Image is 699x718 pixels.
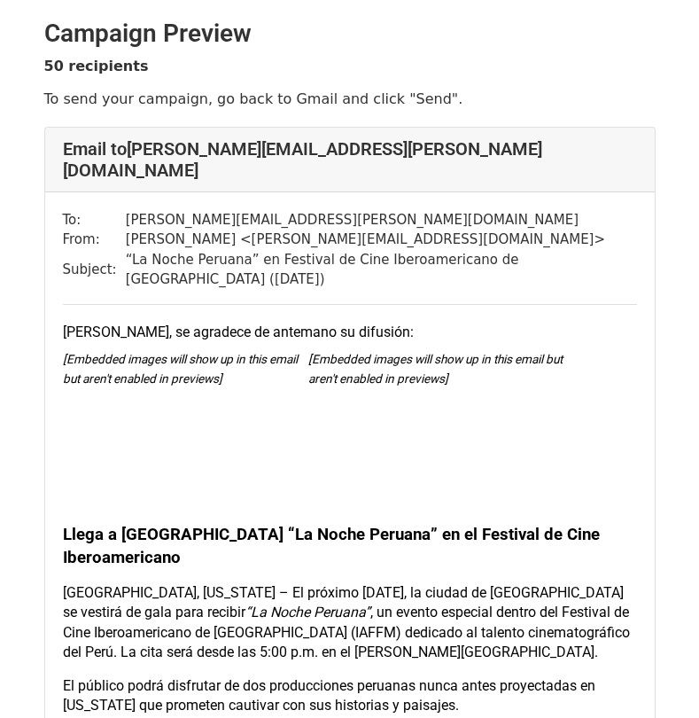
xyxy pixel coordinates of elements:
em: [Embedded images will show up in this email but aren't enabled in previews] [308,352,565,386]
p: To send your campaign, go back to Gmail and click "Send". [44,90,656,108]
span: , un evento especial dentro del Festival de Cine Iberoamericano de [GEOGRAPHIC_DATA] ( ) dedicado... [63,604,633,659]
span: “La Noche Peruana” [245,604,370,620]
h2: Campaign Preview [44,19,656,49]
td: [PERSON_NAME] < [PERSON_NAME][EMAIL_ADDRESS][DOMAIN_NAME] > [126,230,637,250]
span: ​ [308,349,589,492]
span: IAFFM [355,624,396,641]
strong: 50 recipients [44,58,149,74]
span: Llega a [GEOGRAPHIC_DATA] “La Noche Peruana” en el Festival de Cine Iberoamericano [63,525,604,567]
td: From: [63,230,126,250]
span: [PERSON_NAME], se agradece de antemano su difusión:​ [63,324,414,340]
em: [Embedded images will show up in this email but aren't enabled in previews] [63,352,300,386]
span: El público podrá disfrutar de dos producciones peruanas nunca antes proyectadas en [US_STATE] que... [63,677,599,714]
span: ​ [63,349,308,492]
span: [GEOGRAPHIC_DATA], [US_STATE] – El próximo [DATE], la ciudad de [GEOGRAPHIC_DATA] se vestirá de g... [63,584,627,620]
td: [PERSON_NAME][EMAIL_ADDRESS][PERSON_NAME][DOMAIN_NAME] [126,210,637,230]
td: To: [63,210,126,230]
td: Subject: [63,250,126,290]
h4: Email to [PERSON_NAME][EMAIL_ADDRESS][PERSON_NAME][DOMAIN_NAME] [63,138,637,181]
td: “La Noche Peruana” en Festival de Cine Iberoamericano de [GEOGRAPHIC_DATA] ([DATE]) [126,250,637,290]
